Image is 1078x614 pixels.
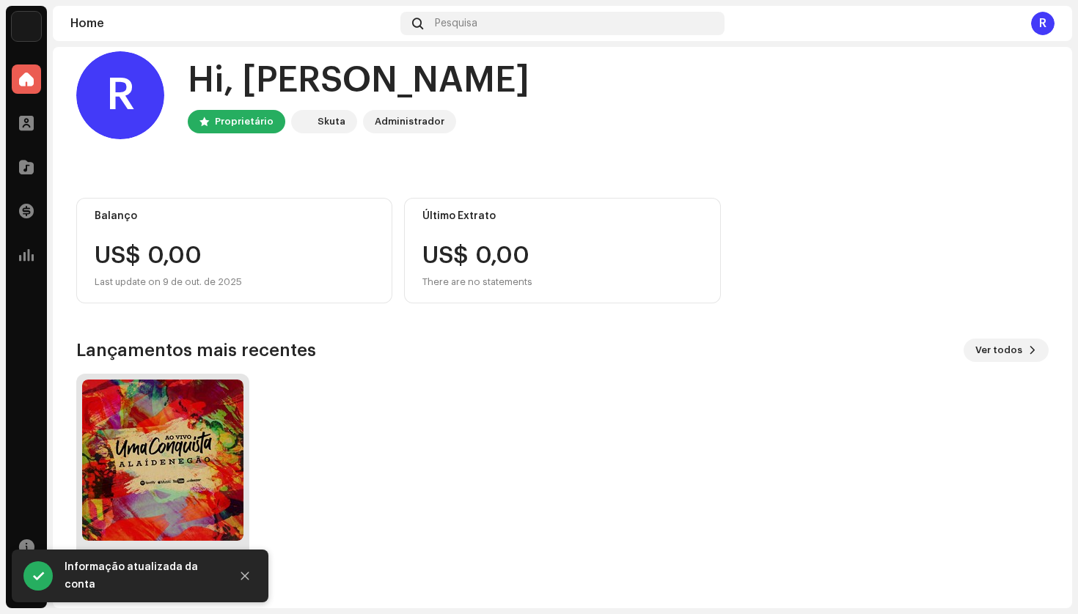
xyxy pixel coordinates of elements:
div: R [1031,12,1055,35]
img: 4ecf9d3c-b546-4c12-a72a-960b8444102a [294,113,312,130]
img: ba06ce59-ce67-491b-9776-52ba2eba449d [82,380,243,541]
div: Proprietário [215,113,274,130]
h3: Lançamentos mais recentes [76,339,316,362]
div: Home [70,18,395,29]
img: 4ecf9d3c-b546-4c12-a72a-960b8444102a [12,12,41,41]
div: Administrador [375,113,444,130]
div: Último Extrato [422,210,702,222]
div: There are no statements [422,273,532,291]
div: Hi, [PERSON_NAME] [188,57,529,104]
div: R [76,51,164,139]
div: Balanço [95,210,374,222]
re-o-card-value: Último Extrato [404,198,720,303]
re-o-card-value: Balanço [76,198,392,303]
span: Pesquisa [435,18,477,29]
div: Informação atualizada da conta [65,558,219,593]
div: Last update on 9 de out. de 2025 [95,273,374,291]
span: Ver todos [975,336,1022,365]
div: Skuta [318,113,345,130]
button: Close [230,561,260,591]
button: Ver todos [964,339,1049,362]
